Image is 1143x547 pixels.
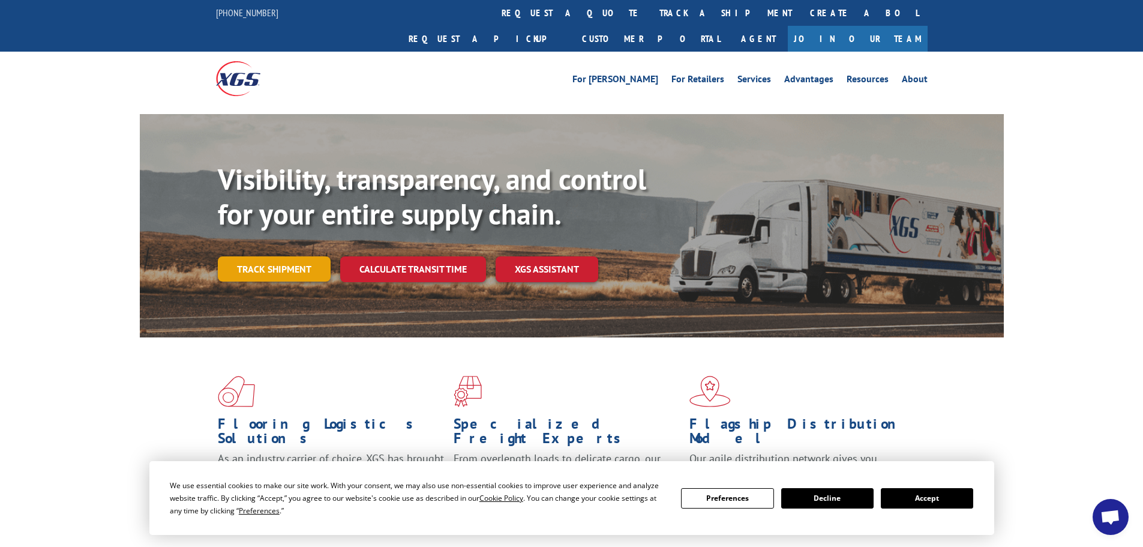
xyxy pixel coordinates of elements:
a: For Retailers [671,74,724,88]
a: Track shipment [218,256,331,282]
a: Services [737,74,771,88]
a: XGS ASSISTANT [496,256,598,282]
div: Open chat [1093,499,1129,535]
button: Preferences [681,488,773,509]
h1: Specialized Freight Experts [454,417,680,452]
a: About [902,74,928,88]
span: Preferences [239,506,280,516]
b: Visibility, transparency, and control for your entire supply chain. [218,160,646,232]
a: Resources [847,74,889,88]
a: [PHONE_NUMBER] [216,7,278,19]
a: Join Our Team [788,26,928,52]
h1: Flagship Distribution Model [689,417,916,452]
button: Decline [781,488,874,509]
p: From overlength loads to delicate cargo, our experienced staff knows the best way to move your fr... [454,452,680,505]
img: xgs-icon-focused-on-flooring-red [454,376,482,407]
button: Accept [881,488,973,509]
span: Our agile distribution network gives you nationwide inventory management on demand. [689,452,910,480]
a: Calculate transit time [340,256,486,282]
h1: Flooring Logistics Solutions [218,417,445,452]
img: xgs-icon-flagship-distribution-model-red [689,376,731,407]
img: xgs-icon-total-supply-chain-intelligence-red [218,376,255,407]
a: Advantages [784,74,833,88]
a: For [PERSON_NAME] [572,74,658,88]
a: Customer Portal [573,26,729,52]
a: Agent [729,26,788,52]
div: We use essential cookies to make our site work. With your consent, we may also use non-essential ... [170,479,667,517]
span: As an industry carrier of choice, XGS has brought innovation and dedication to flooring logistics... [218,452,444,494]
a: Request a pickup [400,26,573,52]
span: Cookie Policy [479,493,523,503]
div: Cookie Consent Prompt [149,461,994,535]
